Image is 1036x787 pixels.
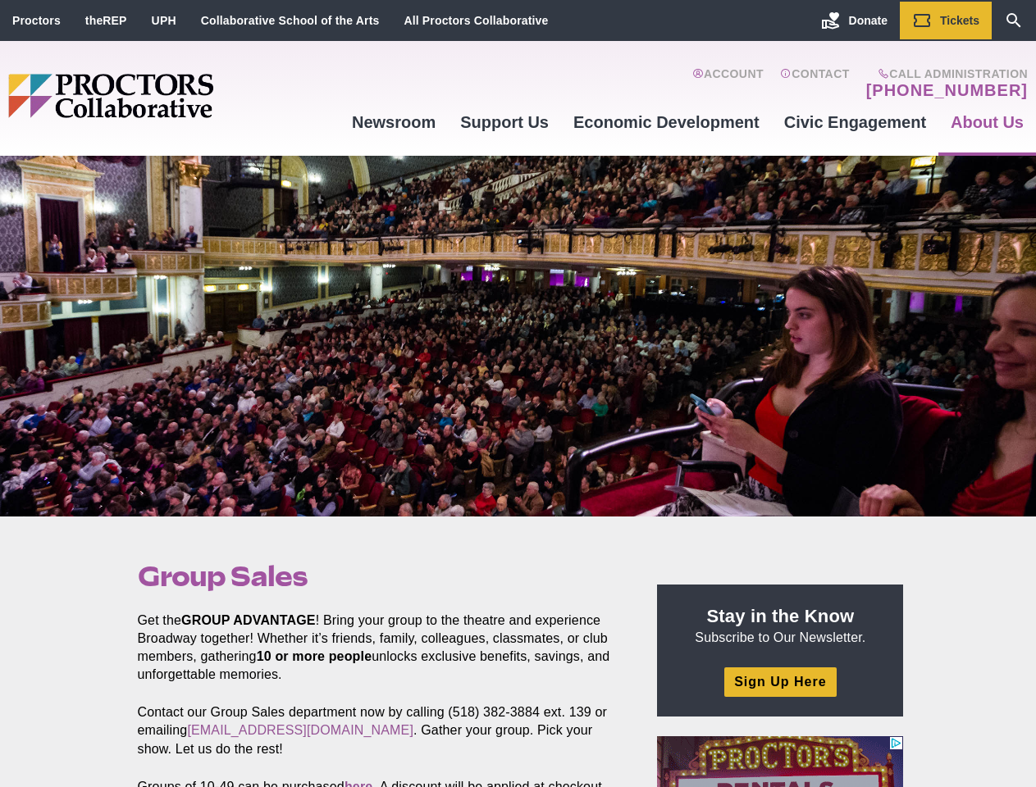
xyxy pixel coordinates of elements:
[809,2,900,39] a: Donate
[940,14,979,27] span: Tickets
[992,2,1036,39] a: Search
[900,2,992,39] a: Tickets
[257,649,372,663] strong: 10 or more people
[138,612,620,684] p: Get the ! Bring your group to the theatre and experience Broadway together! Whether it’s friends,...
[849,14,888,27] span: Donate
[561,100,772,144] a: Economic Development
[724,667,836,696] a: Sign Up Here
[404,14,548,27] a: All Proctors Collaborative
[187,723,413,737] a: [EMAIL_ADDRESS][DOMAIN_NAME]
[340,100,448,144] a: Newsroom
[448,100,561,144] a: Support Us
[201,14,380,27] a: Collaborative School of the Arts
[772,100,938,144] a: Civic Engagement
[85,14,127,27] a: theREP
[861,67,1028,80] span: Call Administration
[677,604,883,647] p: Subscribe to Our Newsletter.
[12,14,61,27] a: Proctors
[152,14,176,27] a: UPH
[181,613,316,627] strong: GROUP ADVANTAGE
[8,74,340,118] img: Proctors logo
[692,67,764,100] a: Account
[138,561,620,592] h1: Group Sales
[138,703,620,757] p: Contact our Group Sales department now by calling (518) 382-3884 ext. 139 or emailing . Gather yo...
[780,67,850,100] a: Contact
[707,606,855,626] strong: Stay in the Know
[938,100,1036,144] a: About Us
[866,80,1028,100] a: [PHONE_NUMBER]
